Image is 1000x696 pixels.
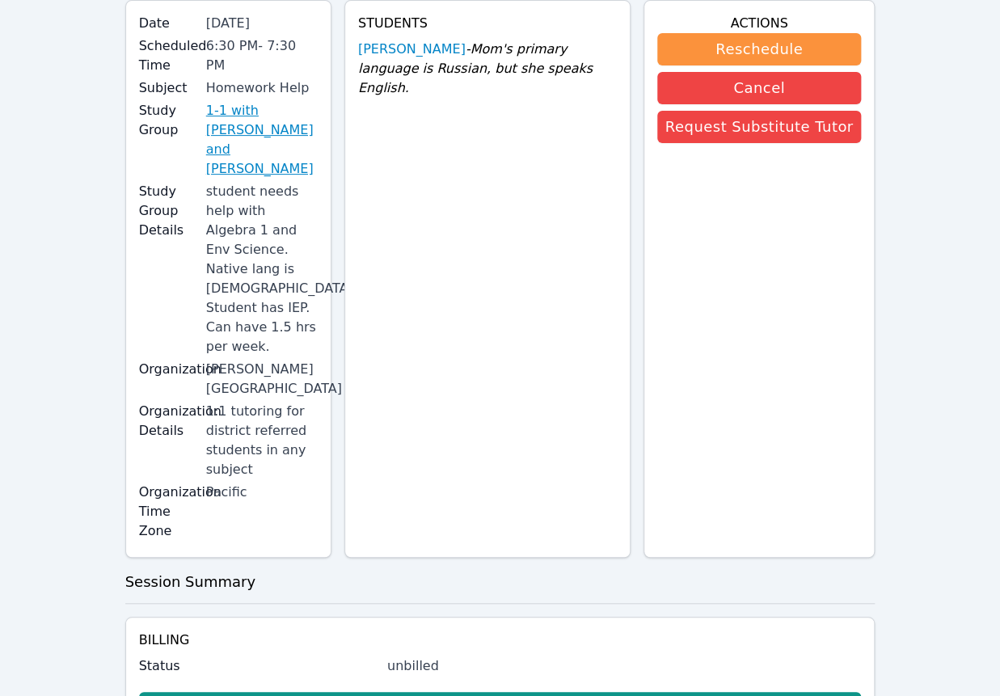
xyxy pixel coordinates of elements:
[206,14,318,33] div: [DATE]
[139,182,196,240] label: Study Group Details
[206,402,318,479] div: 1:1 tutoring for district referred students in any subject
[139,36,196,75] label: Scheduled Time
[206,483,318,502] div: Pacific
[139,14,196,33] label: Date
[139,360,196,379] label: Organization
[657,111,862,143] button: Request Substitute Tutor
[206,36,318,75] div: 6:30 PM - 7:30 PM
[206,78,318,98] div: Homework Help
[139,656,378,676] label: Status
[657,33,862,65] button: Reschedule
[139,78,196,98] label: Subject
[358,41,593,95] span: - Mom's primary language is Russian, but she speaks English.
[206,101,318,179] a: 1-1 with [PERSON_NAME] and [PERSON_NAME]
[139,101,196,140] label: Study Group
[125,571,876,593] h3: Session Summary
[139,483,196,541] label: Organization Time Zone
[387,656,862,676] div: unbilled
[206,182,318,356] div: student needs help with Algebra 1 and Env Science. Native lang is [DEMOGRAPHIC_DATA]. Student has...
[206,360,318,399] div: [PERSON_NAME][GEOGRAPHIC_DATA]
[139,402,196,441] label: Organization Details
[358,40,466,59] a: [PERSON_NAME]
[657,14,862,33] h4: Actions
[139,631,862,650] h4: Billing
[657,72,862,104] button: Cancel
[358,14,617,33] h4: Students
